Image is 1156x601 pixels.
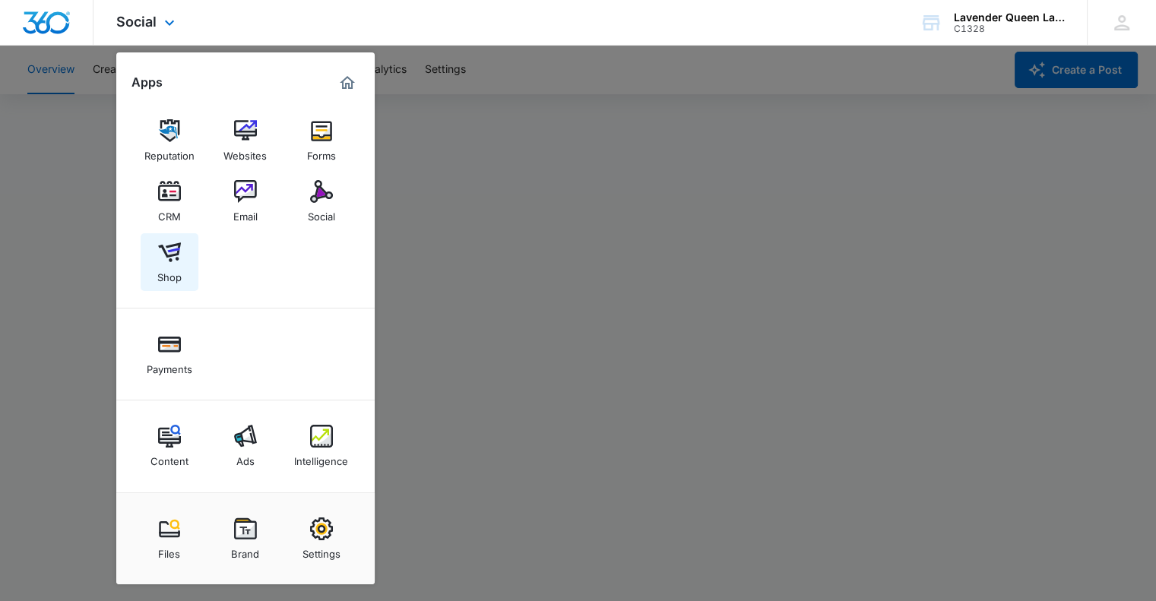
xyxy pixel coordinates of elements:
[293,112,350,169] a: Forms
[293,172,350,230] a: Social
[307,142,336,162] div: Forms
[141,510,198,568] a: Files
[141,233,198,291] a: Shop
[158,203,181,223] div: CRM
[954,24,1065,34] div: account id
[131,75,163,90] h2: Apps
[236,448,255,467] div: Ads
[293,417,350,475] a: Intelligence
[141,417,198,475] a: Content
[217,172,274,230] a: Email
[954,11,1065,24] div: account name
[217,417,274,475] a: Ads
[217,510,274,568] a: Brand
[141,112,198,169] a: Reputation
[150,448,188,467] div: Content
[157,264,182,283] div: Shop
[147,356,192,375] div: Payments
[217,112,274,169] a: Websites
[141,325,198,383] a: Payments
[223,142,267,162] div: Websites
[158,540,180,560] div: Files
[141,172,198,230] a: CRM
[308,203,335,223] div: Social
[116,14,157,30] span: Social
[144,142,195,162] div: Reputation
[335,71,359,95] a: Marketing 360® Dashboard
[233,203,258,223] div: Email
[231,540,259,560] div: Brand
[293,510,350,568] a: Settings
[302,540,340,560] div: Settings
[294,448,348,467] div: Intelligence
